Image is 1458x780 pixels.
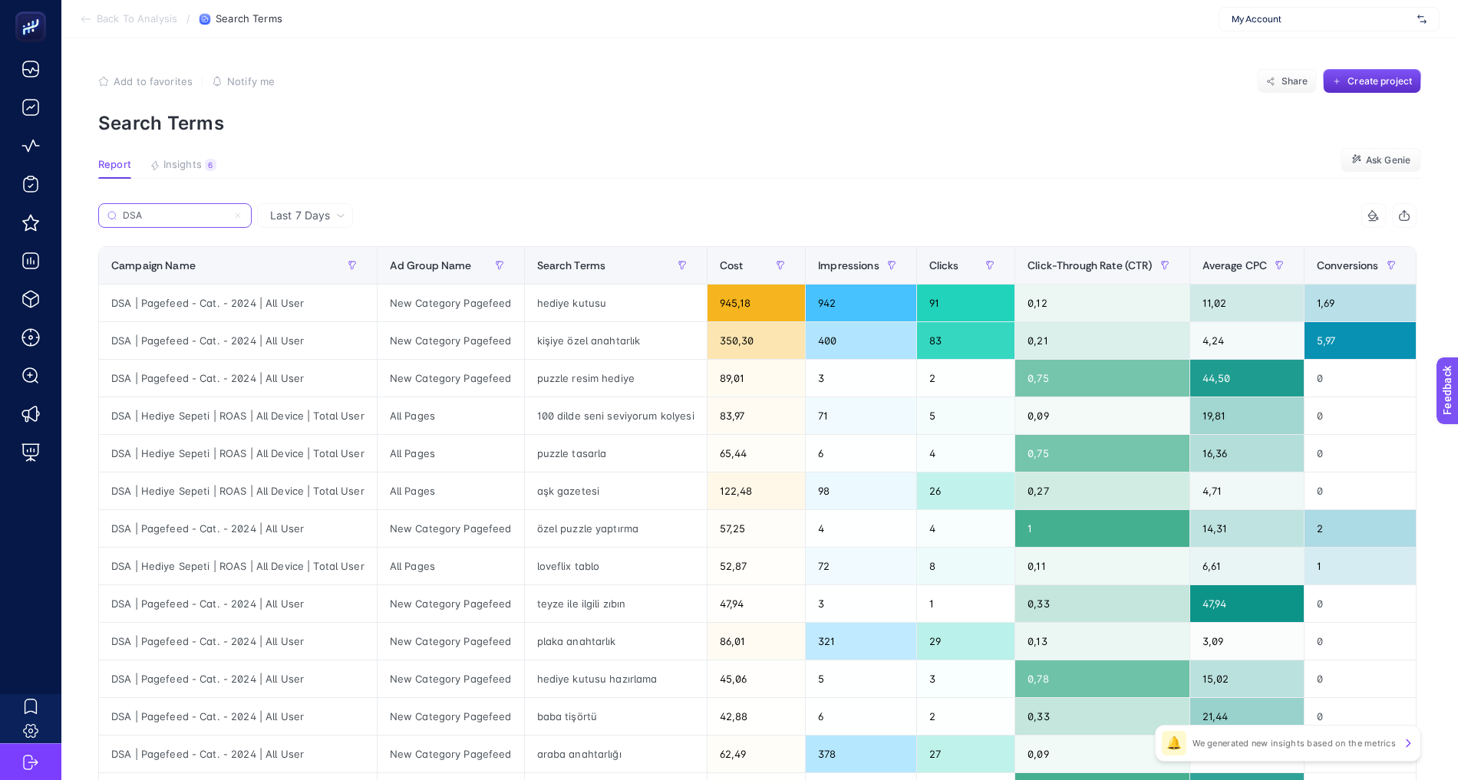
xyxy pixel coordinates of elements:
div: 0 [1305,360,1416,397]
div: 0,09 [1015,736,1189,772]
div: 91 [917,285,1014,321]
div: hediye kutusu [525,285,707,321]
span: Insights [163,159,202,171]
div: 945,18 [708,285,805,321]
div: New Category Pagefeed [378,585,524,622]
div: 6 [806,435,916,472]
div: 1 [1305,548,1416,584]
div: 47,94 [1190,585,1305,622]
div: New Category Pagefeed [378,736,524,772]
div: 15,02 [1190,660,1305,697]
div: 5 [917,397,1014,434]
span: Average CPC [1202,259,1268,272]
div: 0,75 [1015,435,1189,472]
div: 321 [806,623,916,660]
div: 89,01 [708,360,805,397]
div: 52,87 [708,548,805,584]
div: 62,49 [708,736,805,772]
div: DSA | Pagefeed - Cat. - 2024 | All User [99,736,377,772]
span: Impressions [818,259,879,272]
div: hediye kutusu hazırlama [525,660,707,697]
div: 1 [917,585,1014,622]
div: 0,21 [1015,322,1189,359]
div: 4 [917,435,1014,472]
button: Share [1257,69,1317,94]
div: 5 [806,660,916,697]
div: 27 [917,736,1014,772]
div: 65,44 [708,435,805,472]
div: 0,13 [1015,623,1189,660]
div: 0 [1305,698,1416,735]
p: We generated new insights based on the metrics [1192,737,1396,749]
div: DSA | Pagefeed - Cat. - 2024 | All User [99,360,377,397]
div: 2 [1305,510,1416,547]
div: DSA | Pagefeed - Cat. - 2024 | All User [99,660,377,697]
span: Create project [1347,75,1412,87]
div: 11,02 [1190,285,1305,321]
span: Click-Through Rate (CTR) [1028,259,1152,272]
div: 29 [917,623,1014,660]
span: / [186,12,190,25]
div: 0,11 [1015,548,1189,584]
div: 🔔 [1162,731,1186,755]
div: DSA | Pagefeed - Cat. - 2024 | All User [99,585,377,622]
span: Notify me [227,75,275,87]
div: DSA | Hediye Sepeti | ROAS | All Device | Total User [99,435,377,472]
div: 6,61 [1190,548,1305,584]
div: 16,36 [1190,435,1305,472]
div: DSA | Hediye Sepeti | ROAS | All Device | Total User [99,397,377,434]
div: 2 [917,698,1014,735]
div: 0 [1305,397,1416,434]
div: 378 [806,736,916,772]
div: 14,31 [1190,510,1305,547]
div: DSA | Pagefeed - Cat. - 2024 | All User [99,510,377,547]
div: aşk gazetesi [525,472,707,509]
div: New Category Pagefeed [378,623,524,660]
div: 4 [917,510,1014,547]
div: New Category Pagefeed [378,510,524,547]
div: 0,33 [1015,585,1189,622]
div: 3 [806,360,916,397]
div: puzzle resim hediye [525,360,707,397]
div: All Pages [378,548,524,584]
div: 0 [1305,472,1416,509]
div: 6 [806,698,916,735]
div: DSA | Pagefeed - Cat. - 2024 | All User [99,698,377,735]
span: Report [98,159,131,171]
span: Back To Analysis [97,13,177,25]
img: svg%3e [1417,12,1427,27]
div: 4,24 [1190,322,1305,359]
div: 0 [1305,585,1416,622]
div: 44,50 [1190,360,1305,397]
div: 0,09 [1015,397,1189,434]
div: özel puzzle yaptırma [525,510,707,547]
div: DSA | Hediye Sepeti | ROAS | All Device | Total User [99,472,377,509]
div: 400 [806,322,916,359]
div: 350,30 [708,322,805,359]
div: 57,25 [708,510,805,547]
span: Search Terms [537,259,606,272]
button: Ask Genie [1341,148,1421,173]
div: 45,06 [708,660,805,697]
div: All Pages [378,435,524,472]
div: 83,97 [708,397,805,434]
div: 6 [205,159,216,171]
div: 4,71 [1190,472,1305,509]
div: 47,94 [708,585,805,622]
input: Search [123,210,227,222]
span: Ad Group Name [390,259,472,272]
button: Create project [1323,69,1421,94]
div: 71 [806,397,916,434]
div: 0,12 [1015,285,1189,321]
div: New Category Pagefeed [378,660,524,697]
div: 122,48 [708,472,805,509]
span: Clicks [929,259,959,272]
span: Ask Genie [1366,154,1410,166]
div: loveflix tablo [525,548,707,584]
div: 100 dilde seni seviyorum kolyesi [525,397,707,434]
div: 1,69 [1305,285,1416,321]
div: puzzle tasarla [525,435,707,472]
button: Add to favorites [98,75,193,87]
div: 0,78 [1015,660,1189,697]
div: DSA | Pagefeed - Cat. - 2024 | All User [99,322,377,359]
